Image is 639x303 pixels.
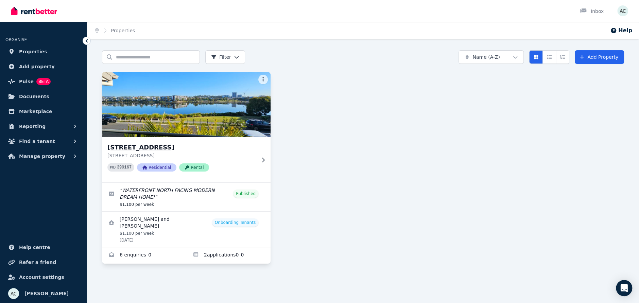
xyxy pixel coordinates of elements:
a: Marketplace [5,105,81,118]
a: Refer a friend [5,255,81,269]
a: Add property [5,60,81,73]
a: Enquiries for 14 S Bay Dr, Varsity Lakes [102,247,186,264]
a: Properties [111,28,135,33]
div: Open Intercom Messenger [616,280,632,296]
div: View options [529,50,569,64]
a: Help centre [5,240,81,254]
span: Filter [211,54,231,60]
img: 14 S Bay Dr, Varsity Lakes [98,70,275,139]
span: Add property [19,63,55,71]
a: Add Property [575,50,624,64]
button: Expanded list view [556,50,569,64]
span: Help centre [19,243,50,251]
button: Reporting [5,120,81,133]
p: [STREET_ADDRESS] [107,152,256,159]
button: Name (A-Z) [459,50,524,64]
span: BETA [36,78,51,85]
button: Filter [205,50,245,64]
button: Card view [529,50,543,64]
span: Reporting [19,122,46,130]
h3: [STREET_ADDRESS] [107,143,256,152]
button: Find a tenant [5,135,81,148]
span: Find a tenant [19,137,55,145]
span: Rental [179,163,209,172]
span: Documents [19,92,49,101]
span: Name (A-Z) [472,54,500,60]
button: Compact list view [542,50,556,64]
span: ORGANISE [5,37,27,42]
a: 14 S Bay Dr, Varsity Lakes[STREET_ADDRESS][STREET_ADDRESS]PID 399167ResidentialRental [102,72,271,182]
span: Account settings [19,273,64,281]
small: PID [110,165,116,169]
span: Pulse [19,77,34,86]
span: Refer a friend [19,258,56,266]
span: [PERSON_NAME] [24,289,69,298]
button: Help [610,26,632,35]
button: More options [258,75,268,84]
a: Edit listing: WATERFRONT NORTH FACING MODERN DREAM HOME! [102,183,271,211]
a: Documents [5,90,81,103]
code: 399167 [117,165,132,170]
span: Marketplace [19,107,52,115]
img: Ana Carvalho [617,5,628,16]
div: Inbox [580,8,604,15]
a: Account settings [5,270,81,284]
span: Manage property [19,152,65,160]
a: View details for Annabel and Jimmy Sammut [102,212,271,247]
img: RentBetter [11,6,57,16]
a: Properties [5,45,81,58]
span: Properties [19,48,47,56]
nav: Breadcrumb [87,22,143,39]
img: Ana Carvalho [8,288,19,299]
a: Applications for 14 S Bay Dr, Varsity Lakes [186,247,271,264]
button: Manage property [5,149,81,163]
span: Residential [137,163,176,172]
a: PulseBETA [5,75,81,88]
